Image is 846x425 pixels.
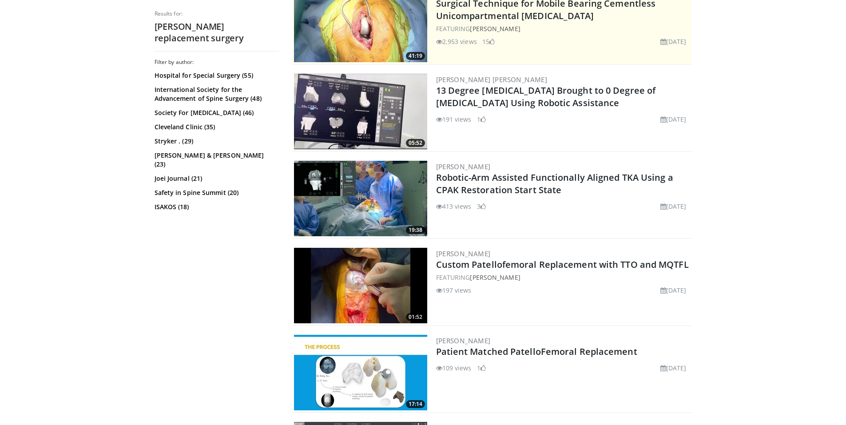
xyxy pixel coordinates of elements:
span: 17:14 [406,400,425,408]
a: [PERSON_NAME] [436,249,491,258]
img: 3cdd51bc-6bc3-4385-96c0-430fa60cf841.300x170_q85_crop-smart_upscale.jpg [294,74,427,149]
a: [PERSON_NAME] & [PERSON_NAME] (23) [155,151,277,169]
a: [PERSON_NAME] [436,162,491,171]
a: Custom Patellofemoral Replacement with TTO and MQTFL [436,258,689,270]
li: 15 [482,37,495,46]
a: [PERSON_NAME] [470,24,520,33]
a: 19:38 [294,161,427,236]
a: Cleveland Clinic (35) [155,123,277,131]
li: [DATE] [660,202,687,211]
li: [DATE] [660,363,687,373]
a: 01:52 [294,248,427,323]
li: [DATE] [660,286,687,295]
li: 2,953 views [436,37,477,46]
li: 1 [477,363,486,373]
a: ISAKOS (18) [155,203,277,211]
a: [PERSON_NAME] [PERSON_NAME] [436,75,548,84]
img: 5e2df2c7-2dad-470d-9cc5-29cd2b791ea5.300x170_q85_crop-smart_upscale.jpg [294,248,427,323]
a: 17:14 [294,335,427,410]
span: 19:38 [406,226,425,234]
span: 05:52 [406,139,425,147]
li: [DATE] [660,37,687,46]
a: 13 Degree [MEDICAL_DATA] Brought to 0 Degree of [MEDICAL_DATA] Using Robotic Assistance [436,84,656,109]
a: Hospital for Special Surgery (55) [155,71,277,80]
span: 41:19 [406,52,425,60]
h2: [PERSON_NAME] replacement surgery [155,21,279,44]
a: Robotic-Arm Assisted Functionally Aligned TKA Using a CPAK Restoration Start State [436,171,673,196]
a: International Society for the Advancement of Spine Surgery (48) [155,85,277,103]
a: 05:52 [294,74,427,149]
li: 413 views [436,202,472,211]
li: 109 views [436,363,472,373]
a: [PERSON_NAME] [470,273,520,282]
li: [DATE] [660,115,687,124]
div: FEATURING [436,24,690,33]
a: Society For [MEDICAL_DATA] (46) [155,108,277,117]
a: Safety in Spine Summit (20) [155,188,277,197]
div: FEATURING [436,273,690,282]
img: 5f9c0737-b531-4be0-b8ce-730123195e76.300x170_q85_crop-smart_upscale.jpg [294,161,427,236]
a: Patient Matched PatelloFemoral Replacement [436,346,637,357]
li: 191 views [436,115,472,124]
p: Results for: [155,10,279,17]
li: 1 [477,115,486,124]
li: 197 views [436,286,472,295]
h3: Filter by author: [155,59,279,66]
span: 01:52 [406,313,425,321]
li: 3 [477,202,486,211]
a: Stryker . (29) [155,137,277,146]
a: [PERSON_NAME] [436,336,491,345]
a: Joei Journal (21) [155,174,277,183]
img: 321042fb-1197-4f1d-affe-2473a9673d5c.300x170_q85_crop-smart_upscale.jpg [294,335,427,410]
